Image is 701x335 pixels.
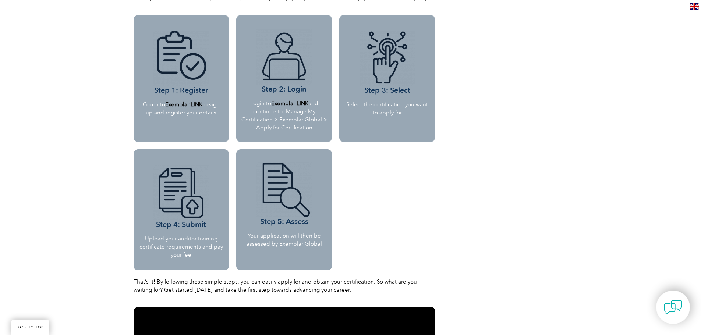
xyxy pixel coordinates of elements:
a: Exemplar LINK [165,101,202,108]
h3: Step 5: Assess [239,162,329,226]
h3: Step 1: Register [139,31,224,95]
h3: Step 2: Login [241,29,328,94]
img: en [690,3,699,10]
p: Upload your auditor training certificate requirements and pay your fee [139,235,224,259]
img: contact-chat.png [664,298,682,317]
p: Go on to to sign up and register your details [139,100,224,117]
p: Login to and continue to: Manage My Certification > Exemplar Global > Apply for Certification [241,99,328,132]
p: Your application will then be assessed by Exemplar Global [239,232,329,248]
a: BACK TO TOP [11,320,49,335]
h3: Step 4: Submit [139,165,224,229]
p: Select the certification you want to apply for [345,100,429,117]
h3: Step 3: Select [345,31,429,95]
p: That’s it! By following these simple steps, you can easily apply for and obtain your certificatio... [134,278,435,294]
a: Exemplar LINK [271,100,308,107]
